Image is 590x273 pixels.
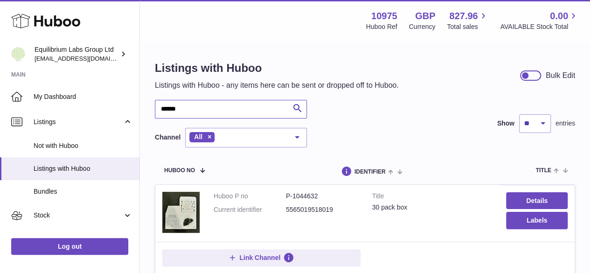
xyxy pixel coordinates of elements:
[34,92,132,101] span: My Dashboard
[286,205,358,214] dd: 5565019518019
[214,205,286,214] dt: Current identifier
[34,141,132,150] span: Not with Huboo
[415,10,435,22] strong: GBP
[506,212,568,229] button: Labels
[34,164,132,173] span: Listings with Huboo
[239,253,280,262] span: Link Channel
[500,10,579,31] a: 0.00 AVAILABLE Stock Total
[34,187,132,196] span: Bundles
[372,192,493,203] strong: Title
[372,203,493,212] div: 30 pack box
[11,238,128,255] a: Log out
[155,61,399,76] h1: Listings with Huboo
[164,168,195,174] span: Huboo no
[35,55,137,62] span: [EMAIL_ADDRESS][DOMAIN_NAME]
[500,22,579,31] span: AVAILABLE Stock Total
[35,45,118,63] div: Equilibrium Labs Group Ltd
[155,80,399,91] p: Listings with Huboo - any items here can be sent or dropped off to Huboo.
[550,10,568,22] span: 0.00
[506,192,568,209] a: Details
[409,22,436,31] div: Currency
[214,192,286,201] dt: Huboo P no
[447,10,488,31] a: 827.96 Total sales
[11,47,25,61] img: internalAdmin-10975@internal.huboo.com
[155,133,180,142] label: Channel
[555,119,575,128] span: entries
[447,22,488,31] span: Total sales
[371,10,397,22] strong: 10975
[354,169,386,175] span: identifier
[546,70,575,81] div: Bulk Edit
[34,211,123,220] span: Stock
[194,133,202,140] span: All
[162,192,200,232] img: 30 pack box
[449,10,478,22] span: 827.96
[34,118,123,126] span: Listings
[286,192,358,201] dd: P-1044632
[366,22,397,31] div: Huboo Ref
[162,249,361,266] button: Link Channel
[535,168,551,174] span: title
[497,119,514,128] label: Show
